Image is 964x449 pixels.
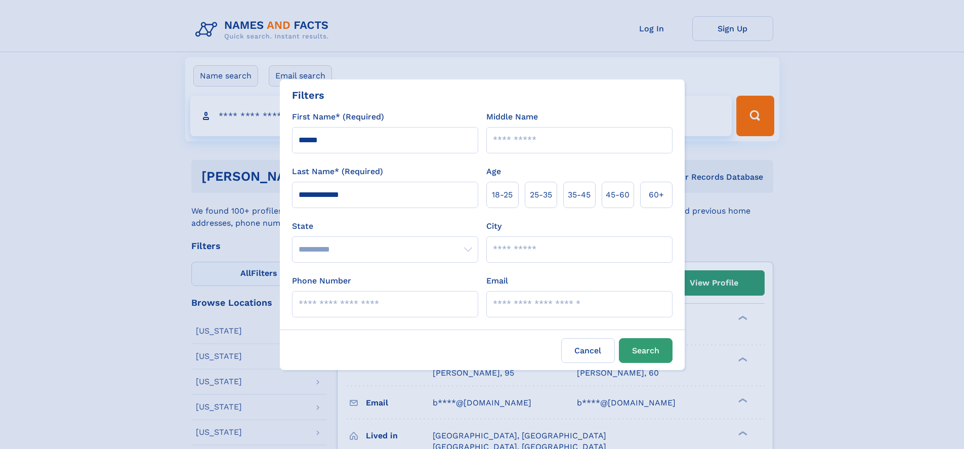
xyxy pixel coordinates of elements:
[292,88,324,103] div: Filters
[492,189,513,201] span: 18‑25
[486,275,508,287] label: Email
[292,166,383,178] label: Last Name* (Required)
[486,111,538,123] label: Middle Name
[619,338,673,363] button: Search
[486,220,501,232] label: City
[649,189,664,201] span: 60+
[292,111,384,123] label: First Name* (Required)
[561,338,615,363] label: Cancel
[292,220,478,232] label: State
[606,189,630,201] span: 45‑60
[486,166,501,178] label: Age
[292,275,351,287] label: Phone Number
[568,189,591,201] span: 35‑45
[530,189,552,201] span: 25‑35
